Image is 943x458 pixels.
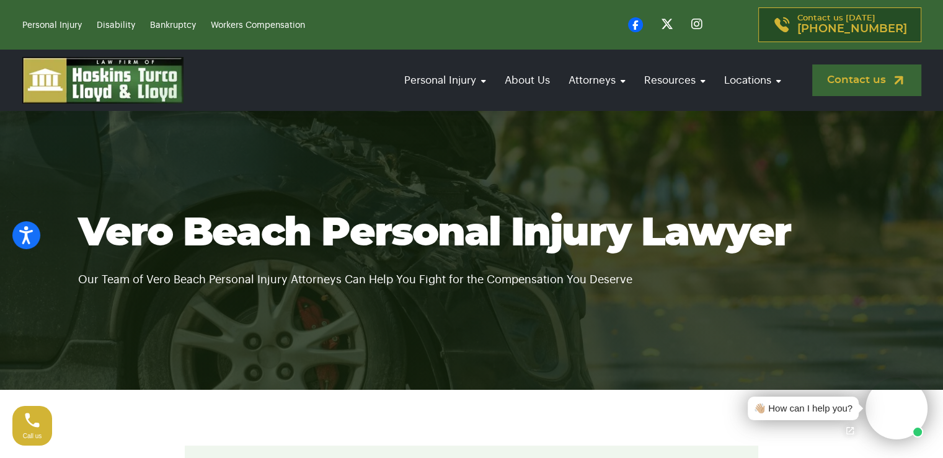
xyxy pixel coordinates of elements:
p: Contact us [DATE] [797,14,907,35]
a: Contact us [DATE][PHONE_NUMBER] [758,7,921,42]
span: Call us [23,433,42,439]
img: logo [22,57,184,103]
a: Contact us [812,64,921,96]
p: Our Team of Vero Beach Personal Injury Attorneys Can Help You Fight for the Compensation You Deserve [78,255,866,289]
a: Workers Compensation [211,21,305,30]
a: Open chat [837,418,863,444]
h1: Vero Beach Personal Injury Lawyer [78,212,866,255]
a: Personal Injury [22,21,82,30]
a: About Us [498,63,556,98]
a: Attorneys [562,63,632,98]
div: 👋🏼 How can I help you? [754,402,852,416]
a: Disability [97,21,135,30]
a: Personal Injury [398,63,492,98]
span: [PHONE_NUMBER] [797,23,907,35]
a: Bankruptcy [150,21,196,30]
a: Locations [718,63,787,98]
a: Resources [638,63,712,98]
